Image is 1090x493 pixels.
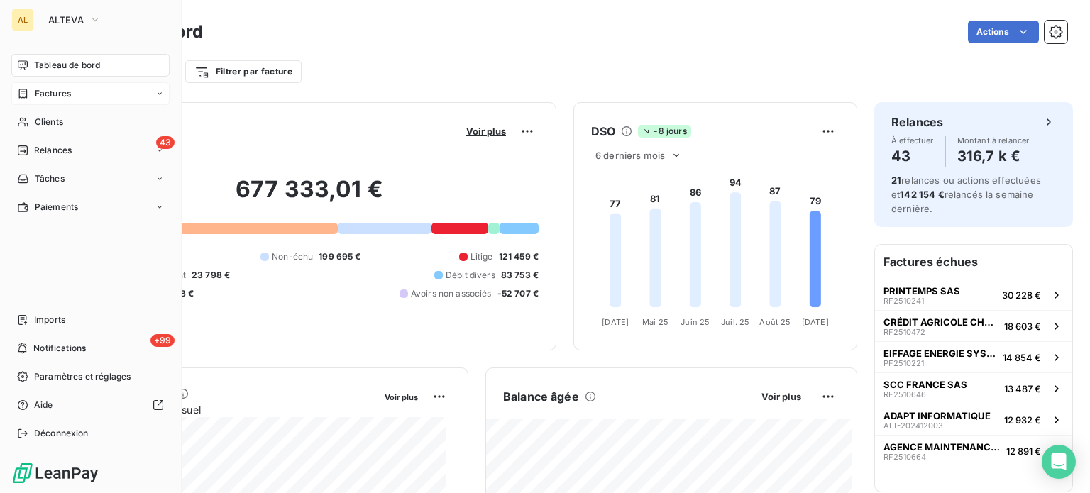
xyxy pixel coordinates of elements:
span: 6 derniers mois [595,150,665,161]
button: EIFFAGE ENERGIE SYSTEMESPF251022114 854 € [875,341,1072,372]
span: relances ou actions effectuées et relancés la semaine dernière. [891,175,1041,214]
span: 12 891 € [1006,445,1041,457]
span: -52 707 € [497,287,539,300]
img: Logo LeanPay [11,462,99,484]
span: Tableau de bord [34,59,100,72]
button: ADAPT INFORMATIQUEALT-20241200312 932 € [875,404,1072,435]
span: 12 932 € [1004,414,1041,426]
span: Relances [34,144,72,157]
button: Filtrer par facture [185,60,302,83]
span: 121 459 € [499,250,539,263]
div: AL [11,9,34,31]
span: Voir plus [761,391,801,402]
button: Voir plus [462,125,510,138]
span: RF2510472 [883,328,925,336]
span: 14 854 € [1003,352,1041,363]
span: 23 798 € [192,269,230,282]
span: Litige [470,250,493,263]
tspan: Juil. 25 [721,317,749,327]
span: Imports [34,314,65,326]
a: Aide [11,394,170,416]
h4: 43 [891,145,934,167]
span: Clients [35,116,63,128]
span: ADAPT INFORMATIQUE [883,410,991,421]
button: AGENCE MAINTENANCE AXIMA CONCEPTRF251066412 891 € [875,435,1072,466]
span: Notifications [33,342,86,355]
tspan: [DATE] [802,317,829,327]
button: Voir plus [380,390,422,403]
h4: 316,7 k € [957,145,1030,167]
span: RF2510646 [883,390,926,399]
span: SCC FRANCE SAS [883,379,967,390]
span: À effectuer [891,136,934,145]
button: PRINTEMPS SASRF251024130 228 € [875,279,1072,310]
button: CRÉDIT AGRICOLE CHAMPAGNE BOURGOGNERF251047218 603 € [875,310,1072,341]
span: 21 [891,175,901,186]
span: Aide [34,399,53,411]
span: CRÉDIT AGRICOLE CHAMPAGNE BOURGOGNE [883,316,998,328]
span: 18 603 € [1004,321,1041,332]
span: EIFFAGE ENERGIE SYSTEMES [883,348,997,359]
h6: Balance âgée [503,388,579,405]
span: Non-échu [272,250,313,263]
button: SCC FRANCE SASRF251064613 487 € [875,372,1072,404]
span: Débit divers [446,269,495,282]
span: Chiffre d'affaires mensuel [80,402,375,417]
span: Voir plus [385,392,418,402]
span: AGENCE MAINTENANCE AXIMA CONCEPT [883,441,1001,453]
span: Avoirs non associés [411,287,492,300]
tspan: [DATE] [602,317,629,327]
span: ALT-202412003 [883,421,943,430]
h6: DSO [591,123,615,140]
span: Factures [35,87,71,100]
span: RF2510241 [883,297,924,305]
span: Tâches [35,172,65,185]
h6: Relances [891,113,943,131]
span: 30 228 € [1002,289,1041,301]
tspan: Juin 25 [681,317,710,327]
span: RF2510664 [883,453,926,461]
span: Paramètres et réglages [34,370,131,383]
span: PF2510221 [883,359,924,367]
span: Paiements [35,201,78,214]
span: 83 753 € [501,269,539,282]
span: 199 695 € [319,250,360,263]
span: Montant à relancer [957,136,1030,145]
button: Actions [968,21,1039,43]
div: Open Intercom Messenger [1042,445,1076,479]
button: Voir plus [757,390,805,403]
span: Voir plus [466,126,506,137]
span: Déconnexion [34,427,89,440]
span: 142 154 € [900,189,944,200]
span: +99 [150,334,175,347]
span: ALTEVA [48,14,84,26]
span: 13 487 € [1004,383,1041,394]
tspan: Août 25 [759,317,791,327]
h6: Factures échues [875,245,1072,279]
h2: 677 333,01 € [80,175,539,218]
tspan: Mai 25 [642,317,668,327]
span: 43 [156,136,175,149]
span: -8 jours [638,125,690,138]
span: PRINTEMPS SAS [883,285,960,297]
